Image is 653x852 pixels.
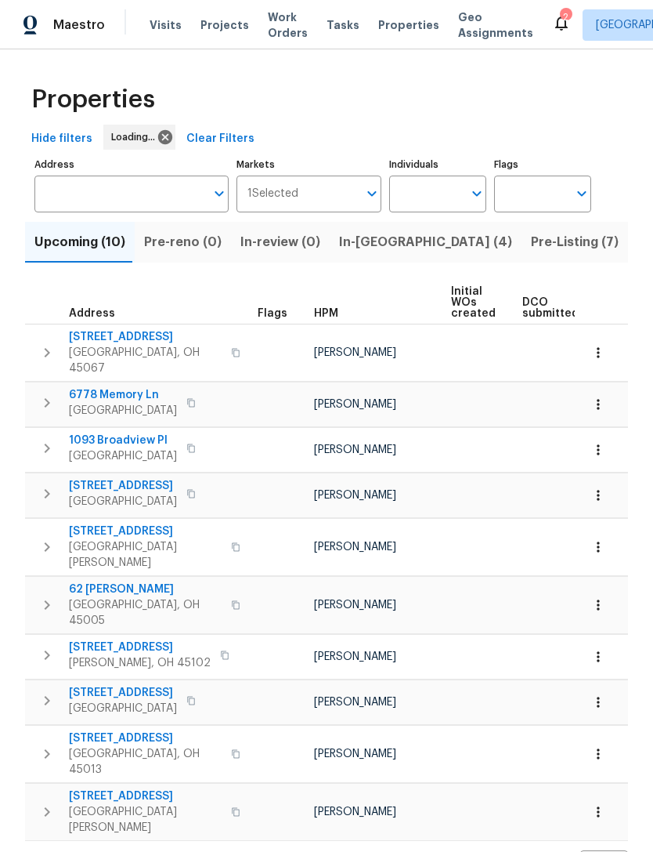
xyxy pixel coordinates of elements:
span: [STREET_ADDRESS] [69,478,177,494]
button: Open [571,183,593,205]
span: [PERSON_NAME], OH 45102 [69,655,211,671]
span: [PERSON_NAME] [314,490,396,501]
span: [PERSON_NAME] [314,749,396,760]
span: Clear Filters [186,129,254,149]
span: Hide filters [31,129,92,149]
span: [PERSON_NAME] [314,347,396,358]
span: 1 Selected [247,187,298,201]
span: HPM [314,308,338,319]
span: [GEOGRAPHIC_DATA] [69,448,177,464]
span: DCO submitted [522,297,579,319]
span: In-[GEOGRAPHIC_DATA] (4) [339,231,512,253]
span: Pre-reno (0) [144,231,222,253]
span: [PERSON_NAME] [314,651,396,662]
span: Loading... [111,129,161,145]
span: [GEOGRAPHIC_DATA] [69,403,177,419]
span: [GEOGRAPHIC_DATA][PERSON_NAME] [69,539,222,571]
span: Address [69,308,115,319]
span: [GEOGRAPHIC_DATA][PERSON_NAME] [69,804,222,836]
button: Open [466,183,488,205]
span: [STREET_ADDRESS] [69,789,222,804]
span: Visits [150,17,182,33]
span: Work Orders [268,9,308,41]
span: Initial WOs created [451,286,496,319]
span: [GEOGRAPHIC_DATA], OH 45013 [69,746,222,778]
span: [PERSON_NAME] [314,399,396,410]
div: Loading... [103,125,175,150]
span: Tasks [326,20,359,31]
span: [PERSON_NAME] [314,600,396,611]
span: [STREET_ADDRESS] [69,524,222,539]
button: Open [361,183,383,205]
span: 6778 Memory Ln [69,387,177,403]
button: Clear Filters [180,125,261,154]
div: 2 [560,9,571,25]
span: Maestro [53,17,105,33]
span: Flags [258,308,287,319]
span: Properties [31,92,155,107]
label: Markets [236,160,382,169]
span: Geo Assignments [458,9,533,41]
span: [STREET_ADDRESS] [69,685,177,701]
span: Pre-Listing (7) [531,231,619,253]
span: 1093 Broadview Pl [69,433,177,448]
span: [STREET_ADDRESS] [69,640,211,655]
span: [PERSON_NAME] [314,807,396,818]
span: 62 [PERSON_NAME] [69,582,222,597]
span: [STREET_ADDRESS] [69,731,222,746]
span: [PERSON_NAME] [314,542,396,553]
span: In-review (0) [240,231,320,253]
span: [GEOGRAPHIC_DATA] [69,701,177,716]
span: [GEOGRAPHIC_DATA], OH 45005 [69,597,222,629]
span: Projects [200,17,249,33]
span: Properties [378,17,439,33]
label: Address [34,160,229,169]
span: [PERSON_NAME] [314,444,396,455]
span: [STREET_ADDRESS] [69,329,222,345]
span: [PERSON_NAME] [314,697,396,708]
label: Flags [494,160,591,169]
button: Hide filters [25,125,99,154]
button: Open [208,183,230,205]
span: [GEOGRAPHIC_DATA], OH 45067 [69,345,222,376]
span: Upcoming (10) [34,231,125,253]
span: [GEOGRAPHIC_DATA] [69,494,177,509]
label: Individuals [389,160,486,169]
